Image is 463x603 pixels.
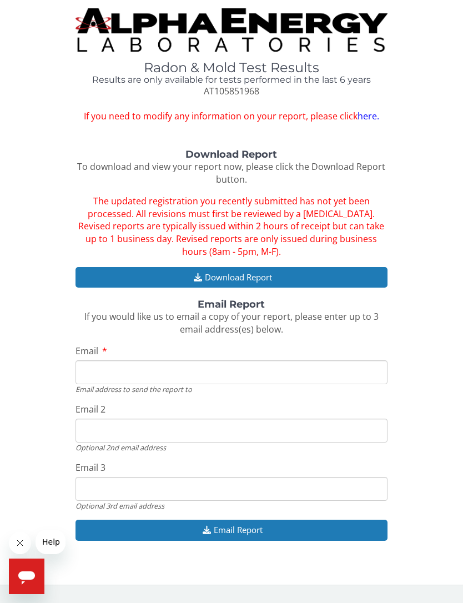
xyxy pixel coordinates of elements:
h1: Radon & Mold Test Results [76,61,388,75]
div: Email address to send the report to [76,384,388,394]
span: Email 3 [76,461,105,474]
button: Download Report [76,267,388,288]
span: The updated registration you recently submitted has not yet been processed. All revisions must fi... [78,195,384,258]
img: TightCrop.jpg [76,8,388,52]
button: Email Report [76,520,388,540]
h4: Results are only available for tests performed in the last 6 years [76,75,388,85]
strong: Download Report [185,148,277,160]
span: To download and view your report now, please click the Download Report button. [77,160,385,185]
span: Email 2 [76,403,105,415]
strong: Email Report [198,298,265,310]
span: If you would like us to email a copy of your report, please enter up to 3 email address(es) below. [84,310,379,335]
iframe: Close message [9,532,31,554]
a: here. [358,110,379,122]
iframe: Button to launch messaging window [9,559,44,594]
iframe: Message from company [36,530,66,554]
span: AT105851968 [204,85,259,97]
span: If you need to modify any information on your report, please click [76,110,388,123]
span: Email [76,345,98,357]
div: Optional 3rd email address [76,501,388,511]
div: Optional 2nd email address [76,443,388,453]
